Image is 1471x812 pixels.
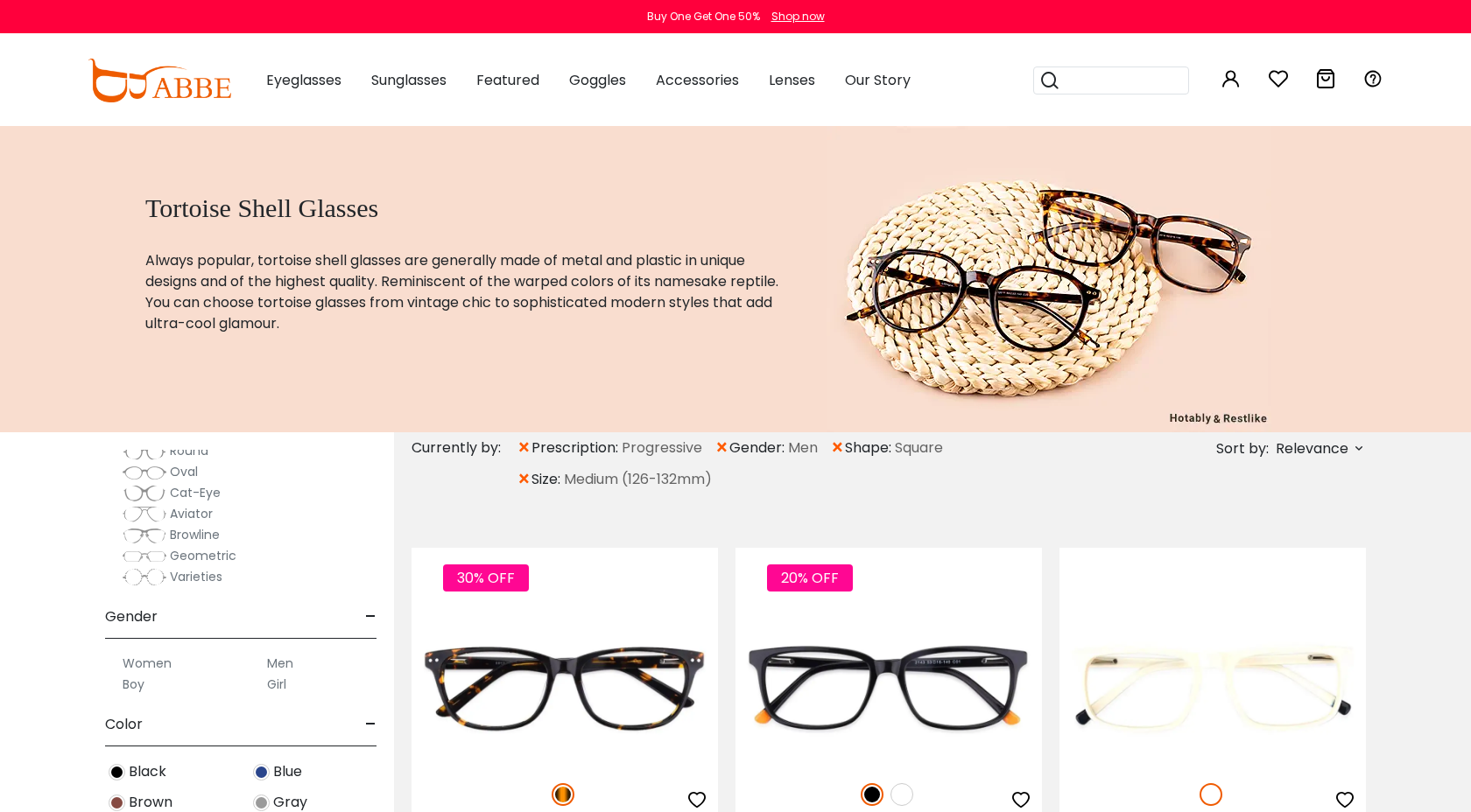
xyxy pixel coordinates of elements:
[109,794,125,811] img: Brown
[170,568,222,585] span: Varieties
[123,568,166,586] img: Varieties.png
[170,484,221,501] span: Cat-Eye
[365,596,377,638] span: -
[767,564,853,591] span: 20% OFF
[827,126,1271,432] img: tortoise shell glasses
[109,764,125,780] img: Black
[123,464,166,481] img: Oval.png
[123,674,144,695] label: Boy
[517,464,531,495] span: ×
[714,432,729,464] span: ×
[1216,438,1269,458] span: Sort by:
[895,437,943,458] span: Square
[371,70,447,90] span: Sunglasses
[266,70,341,90] span: Eyeglasses
[412,611,718,764] img: Tortoise Alta - Acetate ,Universal Bridge Fit
[253,764,270,780] img: Blue
[145,192,783,224] h1: Tortoise Shell Glasses
[267,653,293,674] label: Men
[517,432,531,464] span: ×
[123,653,172,674] label: Women
[105,596,158,638] span: Gender
[1200,783,1222,806] img: White
[88,59,231,102] img: abbeglasses.com
[845,437,895,458] span: shape:
[170,526,220,543] span: Browline
[763,9,825,24] a: Shop now
[771,9,825,24] div: Shop now
[412,432,517,464] div: Currently by:
[1059,611,1366,764] img: White McIntosh - Acetate ,Light Weight
[569,70,626,90] span: Goggles
[647,9,760,24] div: Buy One Get One 50%
[622,437,702,458] span: Progressive
[769,70,815,90] span: Lenses
[443,564,529,591] span: 30% OFF
[656,70,739,90] span: Accessories
[552,783,574,806] img: Tortoise
[890,783,913,806] img: White
[129,761,166,782] span: Black
[123,548,166,565] img: Geometric.png
[170,547,236,564] span: Geometric
[170,505,213,522] span: Aviator
[735,611,1042,764] img: Black Leupp Corner - Acetate ,Universal Bridge Fit
[273,761,302,782] span: Blue
[531,469,564,490] span: size:
[123,443,166,460] img: Round.png
[253,794,270,811] img: Gray
[564,469,712,490] span: Medium (126-132mm)
[845,70,911,90] span: Our Story
[531,437,622,458] span: prescription:
[123,506,166,523] img: Aviator.png
[267,674,286,695] label: Girl
[861,783,883,806] img: Black
[170,463,198,480] span: Oval
[365,703,377,745] span: -
[729,437,788,458] span: gender:
[105,703,143,745] span: Color
[830,432,845,464] span: ×
[476,70,539,90] span: Featured
[1276,433,1348,465] span: Relevance
[170,442,208,459] span: Round
[123,485,166,502] img: Cat-Eye.png
[145,250,783,334] p: Always popular, tortoise shell glasses are generally made of metal and plastic in unique designs ...
[123,527,166,544] img: Browline.png
[788,437,818,458] span: Men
